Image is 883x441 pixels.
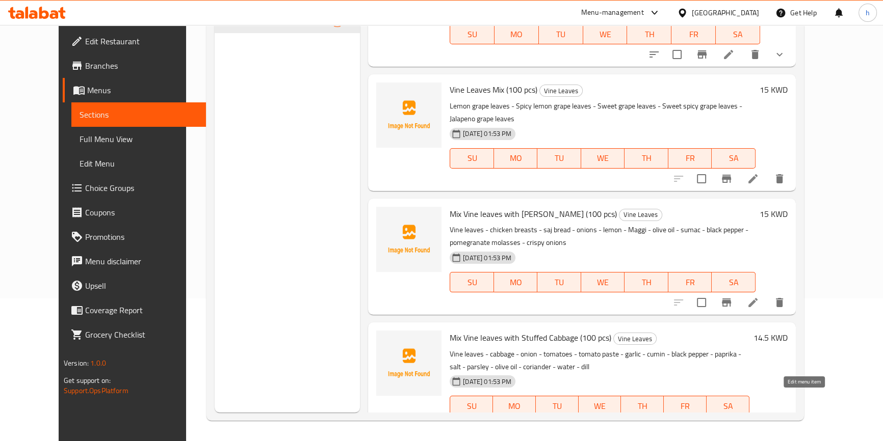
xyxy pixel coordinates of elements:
span: Branches [85,60,198,72]
a: Menu disclaimer [63,249,206,273]
span: Grocery Checklist [85,328,198,341]
button: SA [712,272,756,292]
div: Vine Leaves [613,333,657,345]
span: Edit Restaurant [85,35,198,47]
a: Choice Groups [63,176,206,200]
span: WE [583,399,617,414]
button: TH [627,24,671,44]
img: Mix Vine leaves with Stuffed Cabbage (100 pcs) [376,330,441,396]
span: Edit Menu [80,157,198,170]
button: delete [743,42,767,67]
button: SA [712,148,756,169]
span: TU [541,275,577,290]
button: MO [495,24,539,44]
button: SA [716,24,760,44]
a: Edit menu item [747,173,759,185]
span: [DATE] 01:53 PM [459,377,515,387]
span: Mix Vine leaves with Stuffed Cabbage (100 pcs) [450,330,611,345]
a: Promotions [63,225,206,249]
span: Select to update [666,44,688,65]
button: SU [450,396,493,416]
a: Coverage Report [63,298,206,322]
span: Vine Leaves [619,209,662,220]
button: SU [450,24,495,44]
span: Version: [64,356,89,370]
p: Lemon grape leaves - Spicy lemon grape leaves - Sweet grape leaves - Sweet spicy grape leaves - J... [450,100,756,125]
span: Menu disclaimer [85,255,198,267]
span: Get support on: [64,374,111,387]
span: TH [631,27,667,42]
a: Upsell [63,273,206,298]
button: sort-choices [642,42,666,67]
span: Coupons [85,206,198,218]
button: TH [621,396,664,416]
span: FR [672,151,708,166]
button: FR [664,396,707,416]
span: Choice Groups [85,182,198,194]
span: Sections [80,108,198,121]
button: TU [537,148,581,169]
button: MO [493,396,536,416]
button: WE [581,148,625,169]
span: FR [676,27,712,42]
span: 1.0.0 [90,356,106,370]
span: MO [498,151,534,166]
span: Upsell [85,280,198,292]
span: h [866,7,870,18]
span: WE [585,275,621,290]
img: Vine Leaves Mix (100 pcs) [376,82,441,148]
button: Branch-specific-item [714,167,739,191]
span: SU [454,275,489,290]
button: WE [581,272,625,292]
span: TH [629,275,664,290]
div: Vine Leaves [539,85,583,97]
span: WE [585,151,621,166]
span: FR [668,399,703,414]
span: [DATE] 01:53 PM [459,129,515,139]
button: TU [536,396,579,416]
span: MO [497,399,532,414]
button: SU [450,272,494,292]
button: delete [767,290,792,315]
span: Coverage Report [85,304,198,316]
span: TU [541,151,577,166]
span: TU [543,27,579,42]
p: Vine leaves - cabbage - onion - tomatoes - tomato paste - garlic - cumin - black pepper - paprika... [450,348,749,373]
span: SA [720,27,756,42]
a: Edit Menu [71,151,206,176]
span: Vine Leaves Mix (100 pcs) [450,82,537,97]
h6: 14.5 KWD [754,330,788,345]
span: TH [625,399,660,414]
span: SU [454,27,490,42]
a: Edit menu item [722,48,735,61]
button: Branch-specific-item [690,42,714,67]
div: Menu-management [581,7,644,19]
span: MO [498,275,534,290]
a: Grocery Checklist [63,322,206,347]
button: TU [539,24,583,44]
span: Promotions [85,231,198,243]
button: TH [625,272,668,292]
a: Coupons [63,200,206,225]
p: Vine leaves - chicken breasts - saj bread - onions - lemon - Maggi - olive oil - sumac - black pe... [450,224,756,249]
span: Full Menu View [80,133,198,145]
h6: 15 KWD [760,207,788,221]
span: SU [454,399,489,414]
span: Select to update [691,292,712,313]
span: SA [711,399,745,414]
span: [DATE] 01:53 PM [459,253,515,263]
button: WE [579,396,621,416]
span: SU [454,151,489,166]
button: WE [583,24,628,44]
button: MO [494,272,538,292]
span: FR [672,275,708,290]
span: Select to update [691,168,712,189]
button: TH [625,148,668,169]
button: FR [668,272,712,292]
span: WE [587,27,624,42]
button: Branch-specific-item [714,290,739,315]
button: FR [668,148,712,169]
img: Mix Vine leaves with Musakhan (100 pcs) [376,207,441,272]
a: Support.OpsPlatform [64,384,128,397]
